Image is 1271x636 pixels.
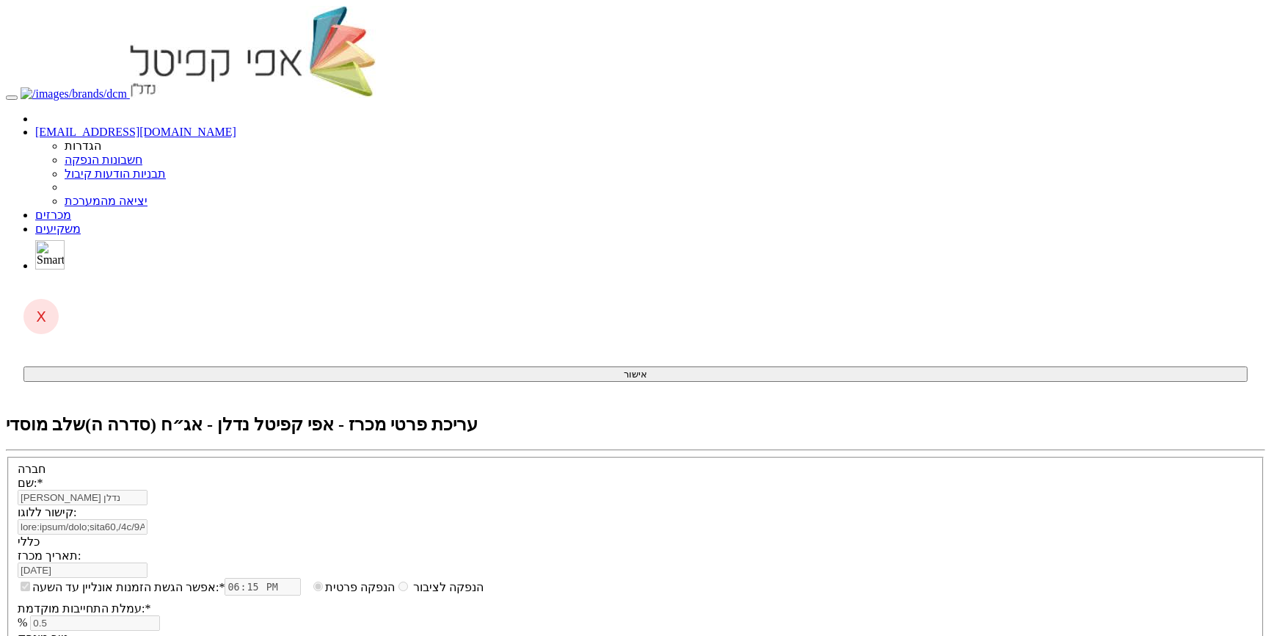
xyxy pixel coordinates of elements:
[18,616,27,629] span: %
[35,240,65,270] img: SmartBull Logo
[21,87,127,101] img: /images/brands/dcm
[35,223,81,235] a: משקיעים
[65,153,142,166] a: חשבונות הנפקה
[65,139,1265,153] li: הגדרות
[130,6,376,98] img: Auction Logo
[325,581,410,593] label: הנפקה פרטית
[35,126,236,138] a: [EMAIL_ADDRESS][DOMAIN_NAME]
[21,582,30,591] input: אפשר הגשת הזמנות אונליין עד השעה:*
[23,366,1248,382] button: אישור
[18,535,40,548] label: כללי
[18,579,225,594] label: אפשר הגשת הזמנות אונליין עד השעה:
[36,308,46,325] span: X
[313,582,323,591] input: הנפקה לציבור
[18,477,43,489] label: שם:
[310,581,484,593] label: הנפקה לציבור
[18,602,150,615] label: עמלת התחייבות מוקדמת:
[18,463,45,475] label: חברה
[35,209,71,221] a: מכרזים
[398,582,408,591] input: הנפקה פרטית
[65,167,166,180] a: תבניות הודעות קיבול
[65,195,148,207] a: יציאה מהמערכת
[6,415,85,434] span: שלב מוסדי
[6,414,1265,435] h2: עריכת פרטי מכרז - אפי קפיטל נדלן - אג״ח (סדרה ה)
[18,506,76,518] label: קישור ללוגו:
[18,549,81,562] label: תאריך מכרז:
